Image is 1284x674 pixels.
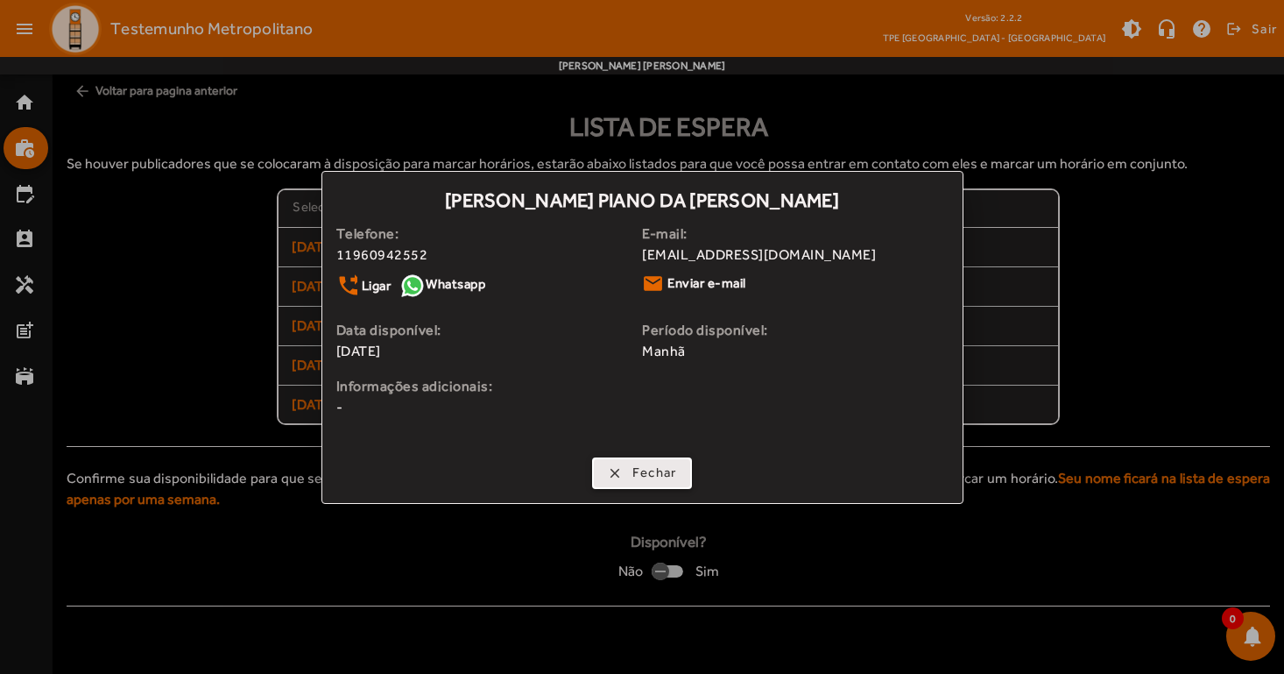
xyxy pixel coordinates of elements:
div: 11960942552 [336,245,643,266]
strong: Data disponível: [336,320,643,341]
strong: Período disponível: [642,320,949,341]
span: - [336,397,949,418]
strong: Telefone: [336,223,643,245]
mat-icon: phone_forwarded [336,273,357,298]
span: [DATE] [336,341,643,362]
span: Fechar [632,463,677,483]
span: Manhã [642,341,949,362]
a: Enviar e-mail [642,273,746,294]
mat-icon: email [642,273,663,294]
strong: Informações adicionais: [336,376,949,397]
button: Fechar [592,458,693,489]
a: Ligar [336,273,392,298]
span: [EMAIL_ADDRESS][DOMAIN_NAME] [642,245,949,266]
a: Whatsapp [399,273,485,299]
strong: E-mail: [642,223,949,245]
img: Whatsapp [399,273,426,299]
h1: [PERSON_NAME] Piano da [PERSON_NAME] [322,172,963,223]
